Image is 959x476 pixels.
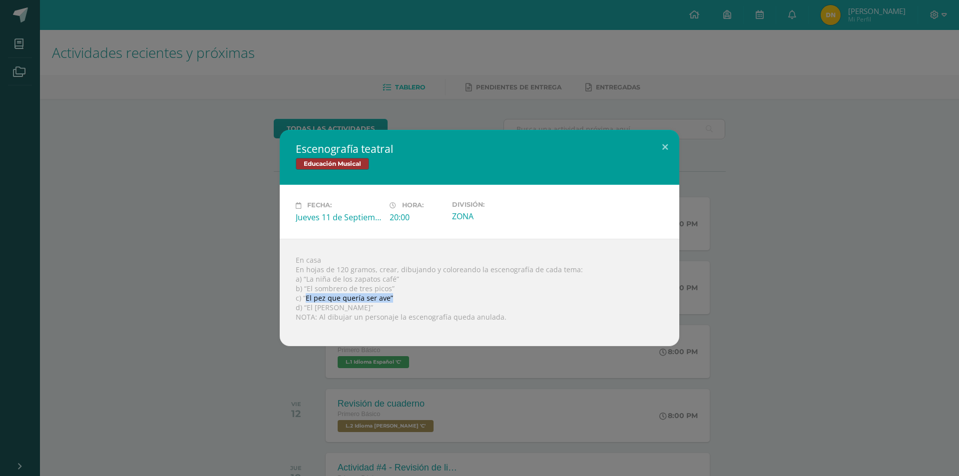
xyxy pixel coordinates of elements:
span: Educación Musical [296,158,369,170]
div: 20:00 [390,212,444,223]
h2: Escenografía teatral [296,142,663,156]
div: En casa En hojas de 120 gramos, crear, dibujando y coloreando la escenografía de cada tema: a) “L... [280,239,679,346]
div: Jueves 11 de Septiembre [296,212,382,223]
span: Fecha: [307,202,332,209]
label: División: [452,201,538,208]
button: Close (Esc) [651,130,679,164]
div: ZONA [452,211,538,222]
span: Hora: [402,202,424,209]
